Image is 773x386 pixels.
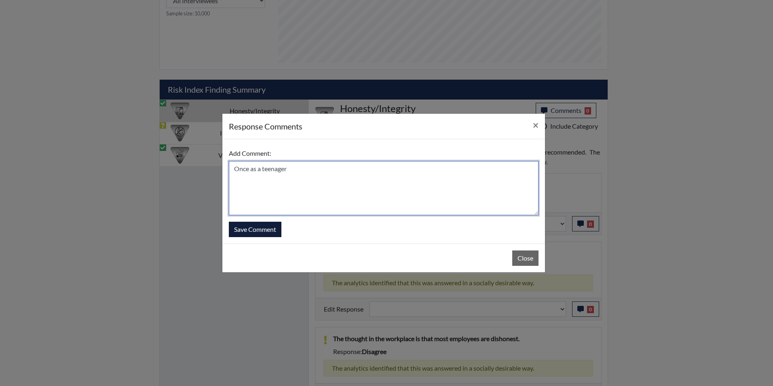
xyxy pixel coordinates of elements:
[229,146,271,161] label: Add Comment:
[229,222,281,237] button: Save Comment
[229,120,302,132] h5: response Comments
[533,119,539,131] span: ×
[512,250,539,266] button: Close
[526,114,545,136] button: Close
